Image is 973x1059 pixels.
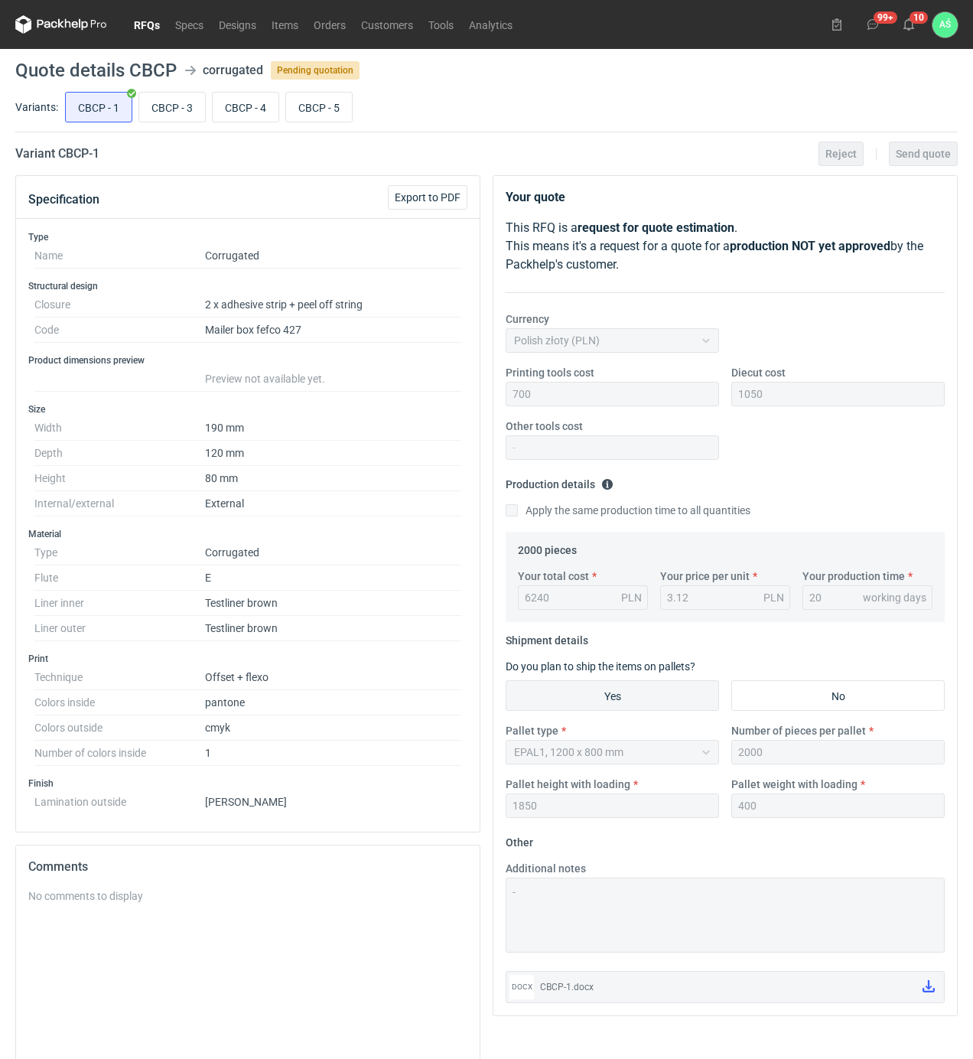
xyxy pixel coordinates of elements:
div: Adrian Świerżewski [932,12,958,37]
legend: Other [506,830,533,849]
label: Pallet height with loading [506,777,630,792]
dt: Technique [34,665,205,690]
dt: Number of colors inside [34,741,205,766]
textarea: - [506,878,945,953]
label: Other tools cost [506,419,583,434]
label: Do you plan to ship the items on pallets? [506,660,695,673]
a: RFQs [126,15,168,34]
label: Apply the same production time to all quantities [506,503,750,518]
strong: production NOT yet approved [730,239,890,253]
button: 99+ [861,12,885,37]
dd: 2 x adhesive strip + peel off string [205,292,461,318]
label: Variants: [15,99,58,115]
dt: Height [34,466,205,491]
button: Reject [818,142,864,166]
div: docx [509,975,534,999]
dt: Name [34,243,205,269]
dd: E [205,565,461,591]
h1: Quote details CBCP [15,61,177,80]
label: Pallet weight with loading [731,777,857,792]
label: Your total cost [518,569,589,584]
label: CBCP - 5 [285,92,353,122]
a: Analytics [461,15,520,34]
span: Preview not available yet. [205,373,325,385]
dt: Colors inside [34,690,205,715]
a: Items [264,15,306,34]
div: working days [863,590,926,605]
dd: cmyk [205,715,461,741]
span: Send quote [896,148,951,159]
dt: Liner inner [34,591,205,616]
span: Reject [825,148,857,159]
strong: Your quote [506,190,565,204]
label: CBCP - 3 [138,92,206,122]
h2: Comments [28,858,467,876]
button: Export to PDF [388,185,467,210]
dt: Depth [34,441,205,466]
dd: pantone [205,690,461,715]
div: CBCP-1.docx [540,979,910,995]
label: Pallet type [506,723,558,738]
h3: Material [28,528,467,540]
dt: Code [34,318,205,343]
dt: Flute [34,565,205,591]
button: Send quote [889,142,958,166]
dd: 120 mm [205,441,461,466]
dt: Width [34,415,205,441]
div: PLN [621,590,642,605]
a: Specs [168,15,211,34]
legend: Shipment details [506,628,588,647]
dd: Corrugated [205,243,461,269]
dd: 190 mm [205,415,461,441]
label: Number of pieces per pallet [731,723,866,738]
h3: Structural design [28,280,467,292]
a: Orders [306,15,353,34]
a: Tools [421,15,461,34]
button: AŚ [932,12,958,37]
a: Customers [353,15,421,34]
label: Additional notes [506,861,586,876]
div: corrugated [203,61,263,80]
h3: Finish [28,777,467,790]
h3: Type [28,231,467,243]
strong: request for quote estimation [578,220,734,235]
label: Diecut cost [731,365,786,380]
button: 10 [897,12,921,37]
dd: 1 [205,741,461,766]
dt: Colors outside [34,715,205,741]
dd: [PERSON_NAME] [205,790,461,808]
dd: External [205,491,461,516]
label: Your production time [802,569,905,584]
dt: Type [34,540,205,565]
dt: Liner outer [34,616,205,641]
dt: Internal/external [34,491,205,516]
label: Printing tools cost [506,365,594,380]
div: PLN [763,590,784,605]
legend: Production details [506,472,613,490]
label: CBCP - 4 [212,92,279,122]
button: Specification [28,181,99,218]
label: Your price per unit [660,569,750,584]
a: Designs [211,15,264,34]
dd: Testliner brown [205,591,461,616]
dd: 80 mm [205,466,461,491]
p: This RFQ is a . This means it's a request for a quote for a by the Packhelp's customer. [506,219,945,274]
dt: Closure [34,292,205,318]
dd: Offset + flexo [205,665,461,690]
legend: 2000 pieces [518,538,577,556]
label: Currency [506,311,549,327]
h3: Size [28,403,467,415]
svg: Packhelp Pro [15,15,107,34]
dd: Testliner brown [205,616,461,641]
h2: Variant CBCP - 1 [15,145,99,163]
span: Pending quotation [271,61,360,80]
dd: Corrugated [205,540,461,565]
dd: Mailer box fefco 427 [205,318,461,343]
h3: Product dimensions preview [28,354,467,367]
span: Export to PDF [395,192,460,203]
dt: Lamination outside [34,790,205,808]
label: CBCP - 1 [65,92,132,122]
div: No comments to display [28,888,467,904]
h3: Print [28,653,467,665]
